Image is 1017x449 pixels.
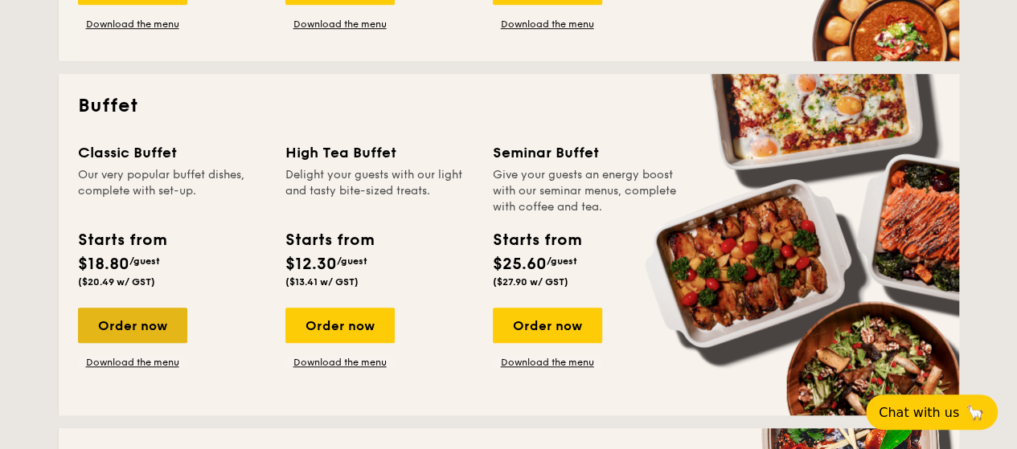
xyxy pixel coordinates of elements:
span: ($27.90 w/ GST) [493,276,568,288]
span: $25.60 [493,255,547,274]
div: Order now [78,308,187,343]
span: Chat with us [879,405,959,420]
a: Download the menu [285,18,395,31]
a: Download the menu [78,356,187,369]
div: Starts from [285,228,373,252]
a: Download the menu [493,356,602,369]
div: Starts from [493,228,580,252]
span: ($20.49 w/ GST) [78,276,155,288]
span: ($13.41 w/ GST) [285,276,359,288]
div: Order now [285,308,395,343]
span: /guest [129,255,160,267]
span: $18.80 [78,255,129,274]
span: /guest [337,255,367,267]
div: Give your guests an energy boost with our seminar menus, complete with coffee and tea. [493,167,681,215]
a: Download the menu [493,18,602,31]
span: $12.30 [285,255,337,274]
div: High Tea Buffet [285,141,474,164]
div: Delight your guests with our light and tasty bite-sized treats. [285,167,474,215]
h2: Buffet [78,93,940,119]
div: Our very popular buffet dishes, complete with set-up. [78,167,266,215]
div: Order now [493,308,602,343]
div: Seminar Buffet [493,141,681,164]
a: Download the menu [78,18,187,31]
a: Download the menu [285,356,395,369]
span: /guest [547,255,577,267]
div: Classic Buffet [78,141,266,164]
button: Chat with us🦙 [866,394,998,430]
div: Starts from [78,228,166,252]
span: 🦙 [966,403,985,422]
